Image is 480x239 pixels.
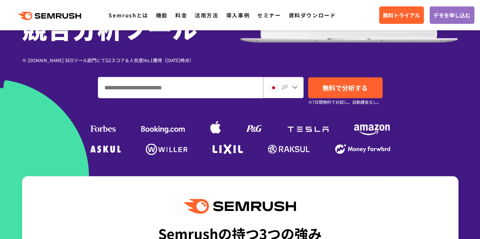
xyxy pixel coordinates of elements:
a: 機能 [156,11,168,19]
span: JP [281,82,288,91]
input: ドメイン、キーワードまたはURLを入力してください [98,77,263,98]
a: デモを申し込む [430,6,474,24]
a: セミナー [257,11,281,19]
a: Semrushとは [109,11,148,19]
a: 無料トライアル [379,6,424,24]
small: ※7日間無料でお試し。自動課金なし。 [308,98,381,106]
img: Semrush [184,199,296,214]
span: 無料で分析する [323,83,368,92]
div: ※ [DOMAIN_NAME] SEOツール部門にてG2スコア＆人気度No.1獲得（[DATE]時点） [22,56,240,64]
a: 導入事例 [226,11,250,19]
a: 活用方法 [195,11,218,19]
a: 無料で分析する [308,77,382,98]
span: デモを申し込む [433,11,471,19]
a: 資料ダウンロード [288,11,336,19]
a: 料金 [175,11,187,19]
span: 無料トライアル [383,11,420,19]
